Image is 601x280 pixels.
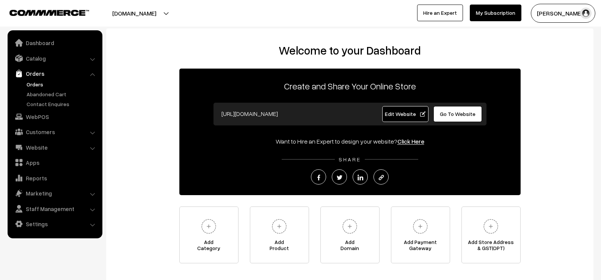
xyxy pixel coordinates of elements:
[179,206,239,263] a: AddCategory
[580,8,592,19] img: user
[391,206,450,263] a: Add PaymentGateway
[180,239,238,254] span: Add Category
[480,216,501,237] img: plus.svg
[9,171,100,185] a: Reports
[391,239,450,254] span: Add Payment Gateway
[320,206,380,263] a: AddDomain
[114,44,586,57] h2: Welcome to your Dashboard
[9,8,76,17] a: COMMMERCE
[9,156,100,169] a: Apps
[9,36,100,50] a: Dashboard
[433,106,482,122] a: Go To Website
[9,125,100,139] a: Customers
[531,4,595,23] button: [PERSON_NAME]
[385,111,425,117] span: Edit Website
[397,138,424,145] a: Click Here
[440,111,475,117] span: Go To Website
[470,5,521,21] a: My Subscription
[25,80,100,88] a: Orders
[25,100,100,108] a: Contact Enquires
[9,202,100,216] a: Staff Management
[9,52,100,65] a: Catalog
[250,239,309,254] span: Add Product
[462,239,520,254] span: Add Store Address & GST(OPT)
[269,216,290,237] img: plus.svg
[9,10,89,16] img: COMMMERCE
[198,216,219,237] img: plus.svg
[179,79,521,93] p: Create and Share Your Online Store
[179,137,521,146] div: Want to Hire an Expert to design your website?
[25,90,100,98] a: Abandoned Cart
[9,217,100,231] a: Settings
[410,216,431,237] img: plus.svg
[417,5,463,21] a: Hire an Expert
[339,216,360,237] img: plus.svg
[9,186,100,200] a: Marketing
[321,239,379,254] span: Add Domain
[461,206,521,263] a: Add Store Address& GST(OPT)
[9,67,100,80] a: Orders
[382,106,428,122] a: Edit Website
[335,156,365,163] span: SHARE
[250,206,309,263] a: AddProduct
[86,4,183,23] button: [DOMAIN_NAME]
[9,110,100,124] a: WebPOS
[9,141,100,154] a: Website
